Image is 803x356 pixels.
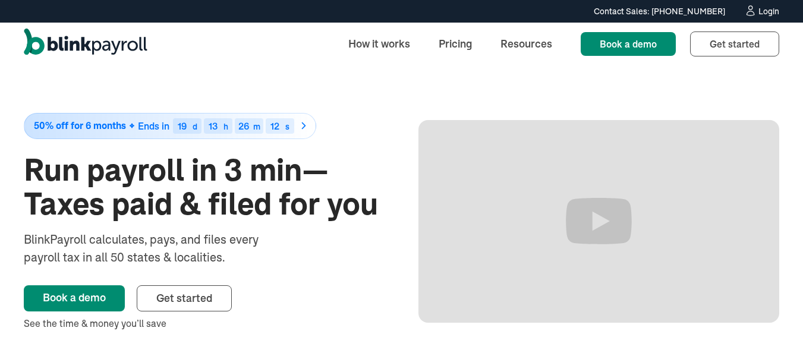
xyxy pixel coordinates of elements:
span: 12 [270,120,279,132]
span: Book a demo [600,38,657,50]
a: Get started [137,285,232,311]
a: Pricing [429,31,481,56]
a: Book a demo [24,285,125,311]
a: Resources [491,31,562,56]
div: See the time & money you’ll save [24,316,385,330]
a: Login [744,5,779,18]
span: 26 [238,120,249,132]
a: Get started [690,31,779,56]
h1: Run payroll in 3 min—Taxes paid & filed for you [24,153,385,221]
span: 13 [209,120,218,132]
a: Book a demo [581,32,676,56]
span: Get started [710,38,760,50]
div: Login [758,7,779,15]
a: 50% off for 6 monthsEnds in19d13h26m12s [24,113,385,139]
iframe: Run Payroll in 3 min with BlinkPayroll [418,120,780,323]
div: d [193,122,197,131]
a: How it works [339,31,420,56]
span: 19 [178,120,187,132]
div: Contact Sales: [PHONE_NUMBER] [594,5,725,18]
span: 50% off for 6 months [34,121,126,131]
span: Ends in [138,120,169,132]
div: s [285,122,289,131]
div: m [253,122,260,131]
a: home [24,29,147,59]
div: BlinkPayroll calculates, pays, and files every payroll tax in all 50 states & localities. [24,231,290,266]
span: Get started [156,291,212,305]
div: h [223,122,228,131]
